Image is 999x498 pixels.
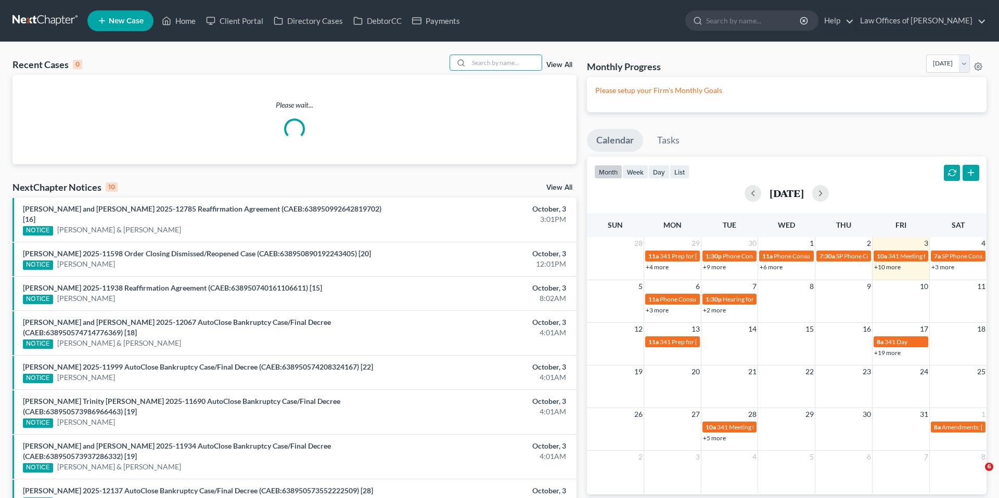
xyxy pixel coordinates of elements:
div: October, 3 [392,317,566,327]
a: +6 more [760,263,783,271]
a: +4 more [646,263,669,271]
span: 26 [633,408,644,421]
span: 11a [648,252,659,260]
span: 341 Meeting for [PERSON_NAME] [888,252,982,260]
span: 17 [919,323,929,335]
button: list [670,165,689,179]
span: 21 [747,365,758,378]
span: 31 [919,408,929,421]
a: [PERSON_NAME] & [PERSON_NAME] [57,462,181,472]
div: NOTICE [23,374,53,383]
div: NextChapter Notices [12,181,118,193]
button: month [594,165,622,179]
a: Help [819,11,854,30]
span: 23 [862,365,872,378]
span: 15 [804,323,815,335]
span: Tue [723,220,736,229]
span: 4 [751,451,758,463]
span: 7:30a [819,252,835,260]
div: NOTICE [23,418,53,428]
span: 11a [648,338,659,346]
div: October, 3 [392,283,566,293]
a: +3 more [931,263,954,271]
span: Sun [608,220,623,229]
div: 4:01AM [392,327,566,338]
span: 29 [690,237,701,250]
a: +5 more [703,434,726,442]
a: Calendar [587,129,643,152]
span: 30 [862,408,872,421]
span: Thu [836,220,851,229]
span: 7a [934,252,941,260]
span: 3 [695,451,701,463]
span: 3 [923,237,929,250]
span: 24 [919,365,929,378]
div: 0 [73,60,82,69]
span: 10a [877,252,887,260]
h3: Monthly Progress [587,60,661,73]
button: week [622,165,648,179]
span: 30 [747,237,758,250]
a: +19 more [874,349,901,357]
span: 12 [633,323,644,335]
div: Recent Cases [12,58,82,71]
span: 27 [690,408,701,421]
div: 12:01PM [392,259,566,269]
a: [PERSON_NAME] and [PERSON_NAME] 2025-12785 Reaffirmation Agreement (CAEB:638950992642819702) [16] [23,204,381,224]
div: 4:01AM [392,407,566,417]
span: 7 [923,451,929,463]
span: 6 [985,463,993,471]
span: 341 Prep for [PERSON_NAME] [660,338,744,346]
span: Phone Consultation for [PERSON_NAME] [660,295,773,303]
span: 341 Meeting for [PERSON_NAME] & [PERSON_NAME] [717,423,866,431]
span: Mon [663,220,682,229]
a: [PERSON_NAME] 2025-12137 AutoClose Bankruptcy Case/Final Decree (CAEB:638950573552222509) [28] [23,486,373,495]
span: 18 [976,323,987,335]
span: 1:30p [706,252,722,260]
span: 8a [877,338,883,346]
span: 16 [862,323,872,335]
span: 1 [980,408,987,421]
p: Please wait... [12,100,577,110]
span: 8 [809,280,815,293]
a: [PERSON_NAME] and [PERSON_NAME] 2025-11934 AutoClose Bankruptcy Case/Final Decree (CAEB:638950573... [23,441,331,461]
span: 2 [866,237,872,250]
span: 28 [633,237,644,250]
span: 5 [809,451,815,463]
span: 28 [747,408,758,421]
a: Directory Cases [268,11,348,30]
a: Law Offices of [PERSON_NAME] [855,11,986,30]
div: NOTICE [23,226,53,235]
a: Payments [407,11,465,30]
div: October, 3 [392,396,566,407]
div: 4:01AM [392,372,566,383]
a: [PERSON_NAME] 2025-11938 Reaffirmation Agreement (CAEB:638950740161106611) [15] [23,283,322,292]
a: Tasks [648,129,689,152]
span: 14 [747,323,758,335]
span: 19 [633,365,644,378]
a: [PERSON_NAME] and [PERSON_NAME] 2025-12067 AutoClose Bankruptcy Case/Final Decree (CAEB:638950574... [23,318,331,337]
span: 1 [809,237,815,250]
div: NOTICE [23,260,53,270]
p: Please setup your Firm's Monthly Goals [595,85,978,96]
div: 4:01AM [392,451,566,462]
span: SP Phone Consultation for [PERSON_NAME] [836,252,957,260]
span: 11a [648,295,659,303]
div: October, 3 [392,441,566,451]
span: 8 [980,451,987,463]
span: 4 [980,237,987,250]
a: Home [157,11,201,30]
a: [PERSON_NAME] 2025-11999 AutoClose Bankruptcy Case/Final Decree (CAEB:638950574208324167) [22] [23,362,373,371]
a: Client Portal [201,11,268,30]
button: day [648,165,670,179]
input: Search by name... [469,55,542,70]
span: 25 [976,365,987,378]
div: October, 3 [392,248,566,259]
div: NOTICE [23,295,53,304]
a: DebtorCC [348,11,407,30]
span: 8a [934,423,941,431]
span: Sat [952,220,965,229]
span: Phone Consultation for [PERSON_NAME] [723,252,836,260]
span: 10a [706,423,716,431]
a: +2 more [703,306,726,314]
